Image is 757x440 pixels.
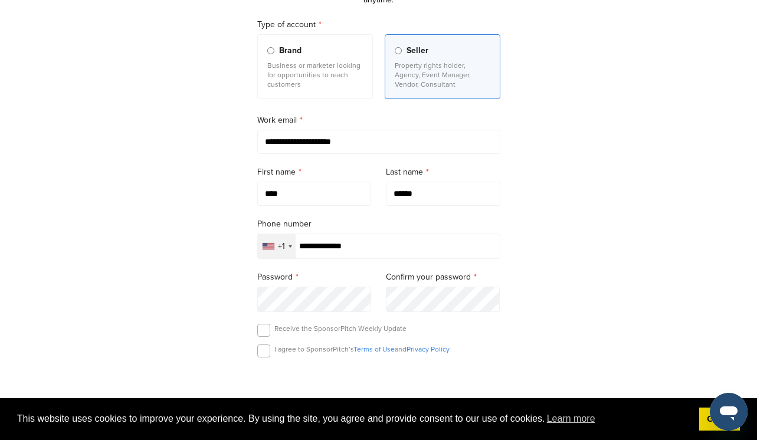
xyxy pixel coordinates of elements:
a: Privacy Policy [407,345,450,353]
label: Work email [257,114,500,127]
label: Phone number [257,218,500,231]
p: I agree to SponsorPitch’s and [274,344,450,354]
label: Last name [386,166,500,179]
input: Brand Business or marketer looking for opportunities to reach customers [267,47,274,54]
span: Seller [407,44,428,57]
p: Property rights holder, Agency, Event Manager, Vendor, Consultant [395,61,490,89]
span: Brand [279,44,302,57]
label: Confirm your password [386,271,500,284]
a: dismiss cookie message [699,408,740,431]
iframe: Button to launch messaging window [710,393,748,431]
div: +1 [278,242,285,251]
label: First name [257,166,372,179]
label: Type of account [257,18,500,31]
iframe: reCAPTCHA [312,371,446,406]
p: Receive the SponsorPitch Weekly Update [274,324,407,333]
div: Selected country [258,234,296,258]
input: Seller Property rights holder, Agency, Event Manager, Vendor, Consultant [395,47,402,54]
p: Business or marketer looking for opportunities to reach customers [267,61,363,89]
label: Password [257,271,372,284]
a: Terms of Use [353,345,395,353]
span: This website uses cookies to improve your experience. By using the site, you agree and provide co... [17,410,690,428]
a: learn more about cookies [545,410,597,428]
